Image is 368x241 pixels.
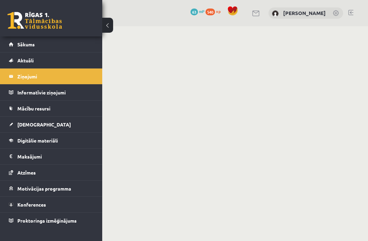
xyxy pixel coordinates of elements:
[190,9,204,14] a: 63 mP
[17,57,34,63] span: Aktuāli
[199,9,204,14] span: mP
[17,41,35,47] span: Sākums
[17,201,46,208] span: Konferences
[9,213,94,228] a: Proktoringa izmēģinājums
[205,9,224,14] a: 540 xp
[9,85,94,100] a: Informatīvie ziņojumi
[17,149,94,164] legend: Maksājumi
[9,181,94,196] a: Motivācijas programma
[9,69,94,84] a: Ziņojumi
[190,9,198,15] span: 63
[17,185,71,192] span: Motivācijas programma
[9,165,94,180] a: Atzīmes
[9,117,94,132] a: [DEMOGRAPHIC_DATA]
[17,169,36,176] span: Atzīmes
[17,105,50,111] span: Mācību resursi
[17,69,94,84] legend: Ziņojumi
[17,217,77,224] span: Proktoringa izmēģinājums
[9,149,94,164] a: Maksājumi
[272,10,279,17] img: Ilze Everte
[17,137,58,144] span: Digitālie materiāli
[216,9,220,14] span: xp
[9,197,94,212] a: Konferences
[7,12,62,29] a: Rīgas 1. Tālmācības vidusskola
[283,10,326,16] a: [PERSON_NAME]
[17,121,71,127] span: [DEMOGRAPHIC_DATA]
[9,52,94,68] a: Aktuāli
[9,36,94,52] a: Sākums
[9,101,94,116] a: Mācību resursi
[205,9,215,15] span: 540
[17,85,94,100] legend: Informatīvie ziņojumi
[9,133,94,148] a: Digitālie materiāli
